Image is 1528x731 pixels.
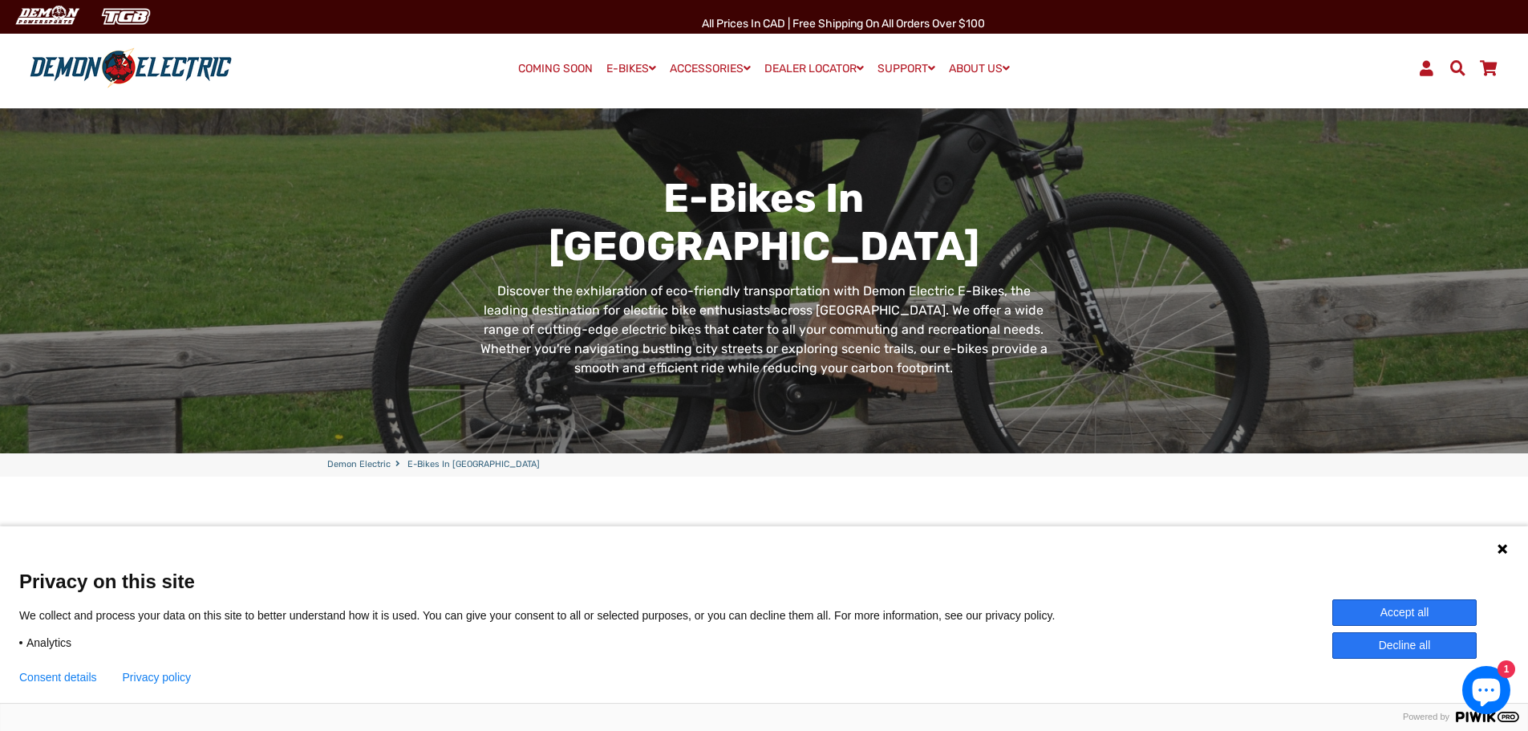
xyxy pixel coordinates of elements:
[476,174,1052,270] h1: E-Bikes in [GEOGRAPHIC_DATA]
[8,3,85,30] img: Demon Electric
[327,525,528,725] img: Ecocarrier Cargo E-Bike
[776,525,977,725] a: Thunderbolt SL Fat Tire eBike - Demon Electric Save $500
[1332,599,1477,626] button: Accept all
[601,57,662,80] a: E-BIKES
[943,57,1015,80] a: ABOUT US
[26,636,71,650] span: Analytics
[1001,525,1202,725] img: Thunderbolt Fat Tire eBike - Demon Electric
[1332,632,1477,659] button: Decline all
[872,57,941,80] a: SUPPORT
[407,458,540,472] span: E-Bikes in [GEOGRAPHIC_DATA]
[24,47,237,89] img: Demon Electric logo
[1001,525,1202,725] a: Thunderbolt Fat Tire eBike - Demon Electric Save $400
[19,570,1509,593] span: Privacy on this site
[1457,666,1515,718] inbox-online-store-chat: Shopify online store chat
[776,525,977,725] img: Thunderbolt SL Fat Tire eBike - Demon Electric
[552,525,752,725] img: Trinity Foldable E-Trike
[480,283,1048,376] span: Discover the exhilaration of eco-friendly transportation with Demon Electric E-Bikes, the leading...
[759,57,869,80] a: DEALER LOCATOR
[93,3,159,30] img: TGB Canada
[664,57,756,80] a: ACCESSORIES
[19,608,1079,623] p: We collect and process your data on this site to better understand how it is used. You can give y...
[702,17,985,30] span: All Prices in CAD | Free shipping on all orders over $100
[1396,712,1456,722] span: Powered by
[19,671,97,684] button: Consent details
[123,671,192,684] a: Privacy policy
[327,458,391,472] a: Demon Electric
[513,58,598,80] a: COMING SOON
